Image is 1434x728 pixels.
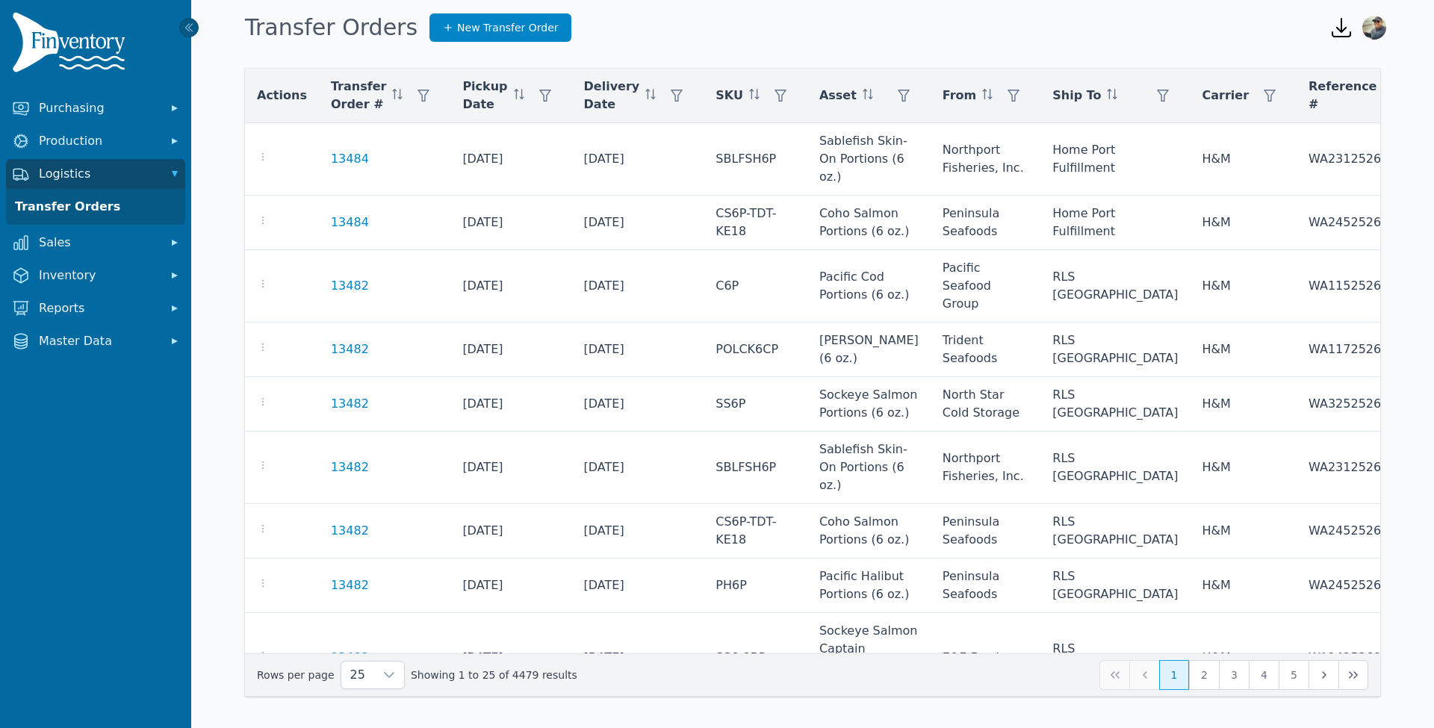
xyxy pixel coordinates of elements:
button: Page 3 [1219,660,1249,690]
span: Logistics [39,165,158,183]
td: [DATE] [572,559,704,613]
td: PH6P [704,559,807,613]
a: 13482 [331,340,369,358]
td: [DATE] [450,559,571,613]
td: [DATE] [450,377,571,432]
td: RLS [GEOGRAPHIC_DATA] [1040,323,1190,377]
span: From [943,87,976,105]
button: Production [6,126,185,156]
button: Reports [6,293,185,323]
td: [DATE] [572,250,704,323]
td: North Star Cold Storage [931,377,1040,432]
span: Ship To [1052,87,1101,105]
td: H&M [1190,123,1297,196]
td: [DATE] [572,432,704,504]
a: 13482 [331,522,369,540]
a: 13482 [331,576,369,594]
img: Finventory [12,12,131,78]
td: RLS [GEOGRAPHIC_DATA] [1040,377,1190,432]
td: Home Port Fulfillment [1040,123,1190,196]
td: [DATE] [572,377,704,432]
td: CS6P-TDT-KE18 [704,504,807,559]
button: Next Page [1309,660,1338,690]
td: [DATE] [450,432,571,504]
a: 13484 [331,150,369,168]
td: SS6-8BP [704,613,807,703]
td: Coho Salmon Portions (6 oz.) [807,504,931,559]
a: 13482 [331,277,369,295]
td: H&M [1190,432,1297,504]
td: [DATE] [450,196,571,250]
td: Pacific Halibut Portions (6 oz.) [807,559,931,613]
a: 13482 [331,649,369,667]
a: 13482 [331,458,369,476]
td: RLS [GEOGRAPHIC_DATA] [1040,250,1190,323]
td: [PERSON_NAME] (6 oz.) [807,323,931,377]
td: Coho Salmon Portions (6 oz.) [807,196,931,250]
td: CS6P-TDT-KE18 [704,196,807,250]
td: H&M [1190,504,1297,559]
td: RLS [GEOGRAPHIC_DATA] [1040,559,1190,613]
td: Sockeye Salmon Captain [PERSON_NAME] (6-8 oz.) [807,613,931,703]
td: [DATE] [572,323,704,377]
span: Production [39,132,158,150]
td: SBLFSH6P [704,123,807,196]
button: Page 1 [1159,660,1189,690]
td: Peninsula Seafoods [931,504,1040,559]
span: Pickup Date [462,78,507,113]
span: Carrier [1202,87,1249,105]
td: C6P [704,250,807,323]
a: New Transfer Order [429,13,571,42]
td: Northport Fisheries, Inc. [931,432,1040,504]
a: 13482 [331,395,369,413]
td: [DATE] [450,613,571,703]
td: SS6P [704,377,807,432]
button: Inventory [6,261,185,290]
td: [DATE] [572,504,704,559]
button: Master Data [6,326,185,356]
td: [DATE] [572,123,704,196]
td: [DATE] [450,504,571,559]
td: Pacific Seafood Group [931,250,1040,323]
td: [DATE] [572,613,704,703]
td: POLCK6CP [704,323,807,377]
td: H&M [1190,559,1297,613]
button: Last Page [1338,660,1368,690]
td: [DATE] [450,323,571,377]
td: SBLFSH6P [704,432,807,504]
td: Home Port Fulfillment [1040,196,1190,250]
span: Purchasing [39,99,158,117]
td: RLS [GEOGRAPHIC_DATA] [1040,613,1190,703]
td: Sockeye Salmon Portions (6 oz.) [807,377,931,432]
a: 13484 [331,214,369,231]
button: Page 5 [1279,660,1309,690]
button: Page 4 [1249,660,1279,690]
span: Showing 1 to 25 of 4479 results [411,668,577,682]
td: Sablefish Skin-On Portions (6 oz.) [807,123,931,196]
span: Asset [819,87,857,105]
button: Sales [6,228,185,258]
td: H&M [1190,323,1297,377]
button: Purchasing [6,93,185,123]
span: Reports [39,299,158,317]
span: Sales [39,234,158,252]
td: [DATE] [572,196,704,250]
td: H&M [1190,196,1297,250]
td: E&E Foods [931,613,1040,703]
a: Transfer Orders [9,192,182,222]
td: RLS [GEOGRAPHIC_DATA] [1040,504,1190,559]
td: H&M [1190,613,1297,703]
span: New Transfer Order [457,20,559,35]
td: H&M [1190,377,1297,432]
td: Sablefish Skin-On Portions (6 oz.) [807,432,931,504]
td: Trident Seafoods [931,323,1040,377]
img: Anthony Armesto [1362,16,1386,40]
td: Pacific Cod Portions (6 oz.) [807,250,931,323]
span: Inventory [39,267,158,284]
button: Logistics [6,159,185,189]
span: Reference # [1309,78,1376,113]
td: RLS [GEOGRAPHIC_DATA] [1040,432,1190,504]
td: [DATE] [450,123,571,196]
span: Master Data [39,332,158,350]
td: Peninsula Seafoods [931,196,1040,250]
